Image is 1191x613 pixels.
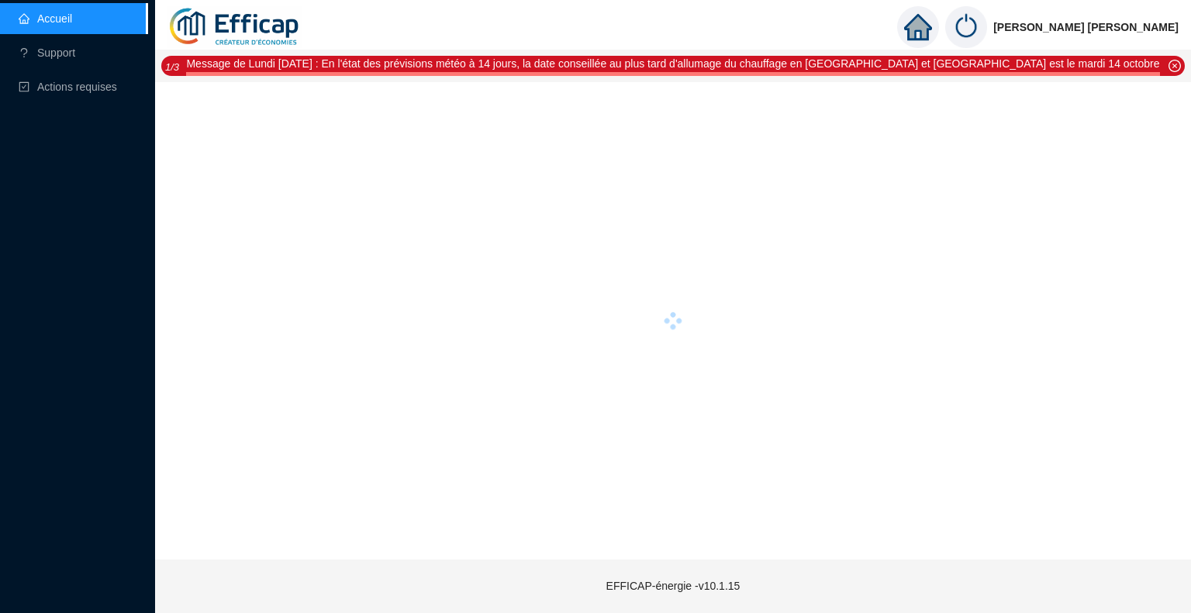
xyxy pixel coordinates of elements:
[1169,60,1181,72] span: close-circle
[993,2,1179,52] span: [PERSON_NAME] [PERSON_NAME]
[19,12,72,25] a: homeAccueil
[165,61,179,73] i: 1 / 3
[186,56,1159,72] div: Message de Lundi [DATE] : En l'état des prévisions météo à 14 jours, la date conseillée au plus t...
[606,580,740,592] span: EFFICAP-énergie - v10.1.15
[37,81,117,93] span: Actions requises
[19,81,29,92] span: check-square
[19,46,75,59] a: questionSupport
[904,13,932,41] span: home
[945,6,987,48] img: power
